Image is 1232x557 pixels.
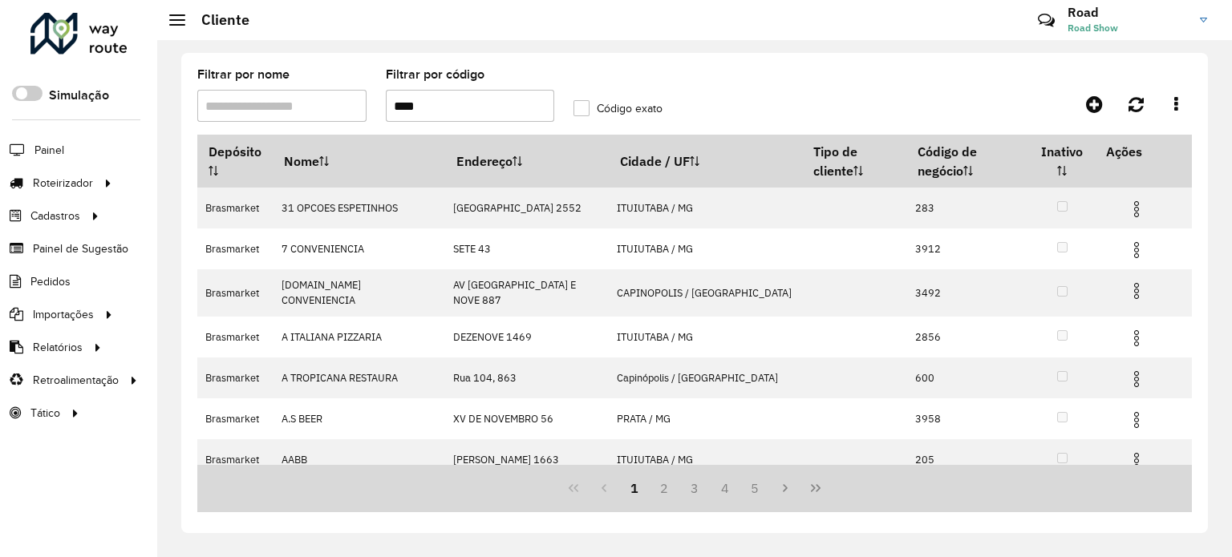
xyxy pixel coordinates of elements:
span: Roteirizador [33,175,93,192]
h2: Cliente [185,11,249,29]
label: Filtrar por nome [197,65,290,84]
td: [PERSON_NAME] 1663 [445,439,609,480]
button: Next Page [770,473,800,503]
td: 205 [907,439,1029,480]
td: Capinópolis / [GEOGRAPHIC_DATA] [609,357,803,398]
button: 3 [679,473,710,503]
td: ITUIUTABA / MG [609,228,803,269]
td: Brasmarket [197,439,273,480]
span: Road Show [1068,21,1188,35]
td: ITUIUTABA / MG [609,439,803,480]
th: Endereço [445,135,609,188]
th: Código de negócio [907,135,1029,188]
td: ITUIUTABA / MG [609,188,803,228]
td: Brasmarket [197,188,273,228]
td: Brasmarket [197,317,273,357]
th: Depósito [197,135,273,188]
label: Código exato [573,100,663,117]
td: 31 OPCOES ESPETINHOS [273,188,444,228]
span: Painel [34,142,64,159]
th: Nome [273,135,444,188]
h3: Road [1068,5,1188,20]
td: [DOMAIN_NAME] CONVENIENCIA [273,269,444,317]
td: ITUIUTABA / MG [609,317,803,357]
span: Retroalimentação [33,372,119,389]
th: Inativo [1029,135,1096,188]
td: 3912 [907,228,1029,269]
th: Cidade / UF [609,135,803,188]
td: 3492 [907,269,1029,317]
label: Simulação [49,86,109,105]
td: A.S BEER [273,398,444,439]
td: 283 [907,188,1029,228]
td: Brasmarket [197,228,273,269]
td: Brasmarket [197,269,273,317]
span: Cadastros [30,208,80,224]
span: Importações [33,306,94,323]
td: A ITALIANA PIZZARIA [273,317,444,357]
td: PRATA / MG [609,398,803,439]
td: CAPINOPOLIS / [GEOGRAPHIC_DATA] [609,269,803,317]
label: Filtrar por código [386,65,484,84]
span: Pedidos [30,273,71,290]
td: 2856 [907,317,1029,357]
td: 600 [907,357,1029,398]
td: AV [GEOGRAPHIC_DATA] E NOVE 887 [445,269,609,317]
span: Painel de Sugestão [33,240,128,257]
td: Brasmarket [197,357,273,398]
th: Ações [1095,135,1191,168]
td: A TROPICANA RESTAURA [273,357,444,398]
span: Tático [30,405,60,422]
td: Rua 104, 863 [445,357,609,398]
td: [GEOGRAPHIC_DATA] 2552 [445,188,609,228]
td: 7 CONVENIENCIA [273,228,444,269]
td: 3958 [907,398,1029,439]
td: Brasmarket [197,398,273,439]
button: Last Page [800,473,831,503]
button: 1 [619,473,650,503]
td: XV DE NOVEMBRO 56 [445,398,609,439]
button: 2 [649,473,679,503]
td: DEZENOVE 1469 [445,317,609,357]
span: Relatórios [33,339,83,356]
a: Contato Rápido [1029,3,1064,38]
button: 5 [740,473,771,503]
th: Tipo de cliente [803,135,907,188]
td: SETE 43 [445,228,609,269]
td: AABB [273,439,444,480]
button: 4 [710,473,740,503]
